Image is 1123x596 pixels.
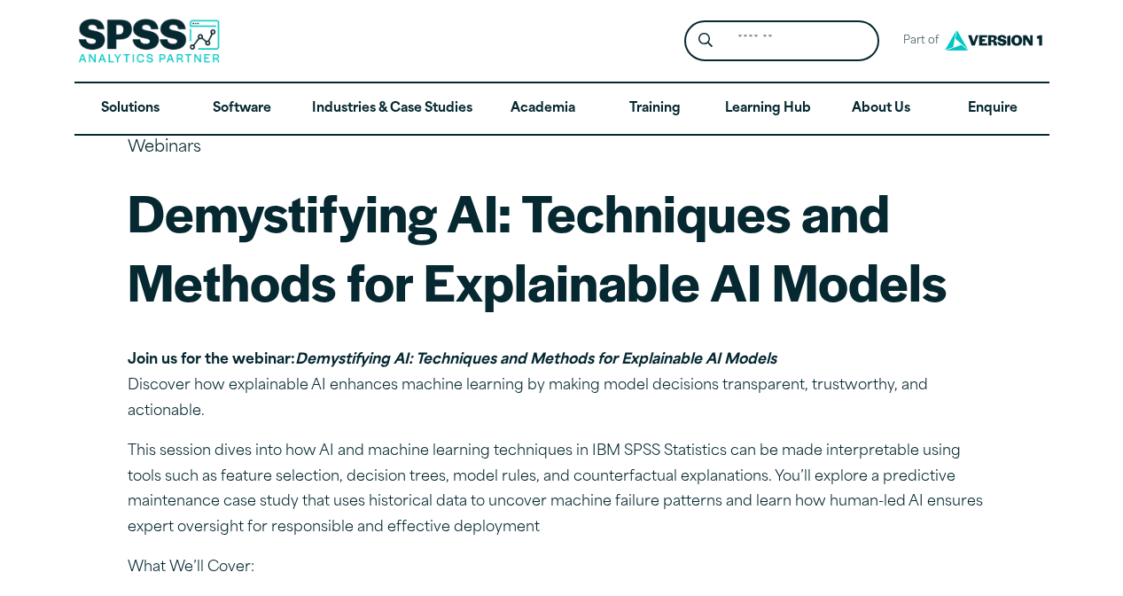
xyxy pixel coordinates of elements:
[128,555,996,581] p: What We’ll Cover:
[940,24,1047,57] img: Version1 Logo
[128,353,776,367] strong: Join us for the webinar:
[78,19,220,63] img: SPSS Analytics Partner
[893,28,940,54] span: Part of
[128,348,996,424] p: Discover how explainable AI enhances machine learning by making model decisions transparent, trus...
[698,33,713,48] svg: Search magnifying glass icon
[74,83,186,135] a: Solutions
[487,83,598,135] a: Academia
[295,353,776,367] em: Demystifying AI: Techniques and Methods for Explainable AI Models
[128,439,996,541] p: This session dives into how AI and machine learning techniques in IBM SPSS Statistics can be made...
[825,83,937,135] a: About Us
[684,20,879,62] form: Site Header Search Form
[689,25,721,58] button: Search magnifying glass icon
[711,83,825,135] a: Learning Hub
[74,83,1049,135] nav: Desktop version of site main menu
[937,83,1049,135] a: Enquire
[186,83,298,135] a: Software
[128,136,996,161] p: Webinars
[598,83,710,135] a: Training
[298,83,487,135] a: Industries & Case Studies
[128,177,996,315] h1: Demystifying AI: Techniques and Methods for Explainable AI Models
